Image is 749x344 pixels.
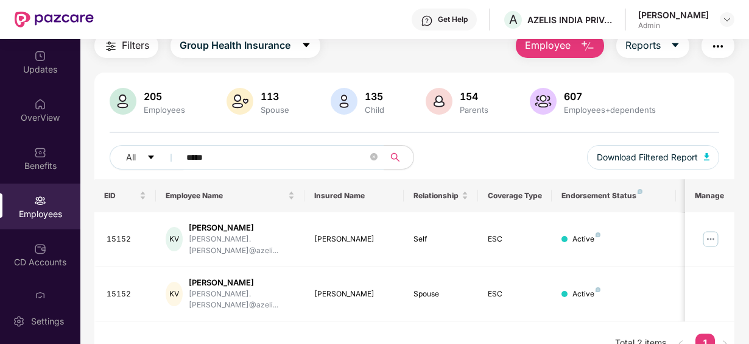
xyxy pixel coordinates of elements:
div: 607 [561,90,658,102]
th: Relationship [404,179,478,212]
div: 135 [362,90,387,102]
div: 154 [457,90,491,102]
div: Active [572,234,600,245]
img: svg+xml;base64,PHN2ZyB4bWxucz0iaHR0cDovL3d3dy53My5vcmcvMjAwMC9zdmciIHdpZHRoPSIyNCIgaGVpZ2h0PSIyNC... [104,39,118,54]
th: Manage [685,179,734,212]
div: Endorsement Status [561,191,666,201]
img: svg+xml;base64,PHN2ZyBpZD0iQ2xhaW0iIHhtbG5zPSJodHRwOi8vd3d3LnczLm9yZy8yMDAwL3N2ZyIgd2lkdGg9IjIwIi... [34,291,46,303]
button: search [384,145,414,170]
div: ESC [488,288,543,300]
th: Coverage Type [478,179,552,212]
img: svg+xml;base64,PHN2ZyB4bWxucz0iaHR0cDovL3d3dy53My5vcmcvMjAwMC9zdmciIHhtbG5zOnhsaW5rPSJodHRwOi8vd3... [704,153,710,160]
div: 205 [141,90,188,102]
span: Filters [122,38,149,53]
div: Active [572,288,600,300]
img: svg+xml;base64,PHN2ZyB4bWxucz0iaHR0cDovL3d3dy53My5vcmcvMjAwMC9zdmciIHdpZHRoPSI4IiBoZWlnaHQ9IjgiIH... [638,189,642,194]
span: Employee [525,38,571,53]
span: caret-down [147,153,155,163]
div: Settings [27,315,68,328]
img: New Pazcare Logo [15,12,94,27]
span: search [384,152,407,162]
img: svg+xml;base64,PHN2ZyBpZD0iQmVuZWZpdHMiIHhtbG5zPSJodHRwOi8vd3d3LnczLm9yZy8yMDAwL3N2ZyIgd2lkdGg9Ij... [34,146,46,159]
div: [PERSON_NAME] [314,288,394,300]
button: Download Filtered Report [587,145,720,170]
span: Reports [625,38,661,53]
button: Allcaret-down [110,145,184,170]
span: Group Health Insurance [180,38,290,53]
th: EID [94,179,156,212]
img: svg+xml;base64,PHN2ZyBpZD0iU2V0dGluZy0yMHgyMCIgeG1sbnM9Imh0dHA6Ly93d3cudzMub3JnLzIwMDAvc3ZnIiB3aW... [13,315,25,328]
div: 113 [258,90,292,102]
div: Child [362,105,387,115]
div: Employees [141,105,188,115]
img: svg+xml;base64,PHN2ZyB4bWxucz0iaHR0cDovL3d3dy53My5vcmcvMjAwMC9zdmciIHdpZHRoPSI4IiBoZWlnaHQ9IjgiIH... [596,287,600,292]
div: [PERSON_NAME].[PERSON_NAME]@azeli... [189,288,295,312]
div: [PERSON_NAME] [189,277,295,288]
div: 15152 [107,288,147,300]
img: svg+xml;base64,PHN2ZyB4bWxucz0iaHR0cDovL3d3dy53My5vcmcvMjAwMC9zdmciIHhtbG5zOnhsaW5rPSJodHRwOi8vd3... [530,88,557,115]
div: AZELIS INDIA PRIVATE LIMITED [527,14,613,26]
div: [PERSON_NAME].[PERSON_NAME]@azeli... [189,234,295,257]
div: Spouse [258,105,292,115]
img: svg+xml;base64,PHN2ZyBpZD0iSGVscC0zMngzMiIgeG1sbnM9Imh0dHA6Ly93d3cudzMub3JnLzIwMDAvc3ZnIiB3aWR0aD... [421,15,433,27]
div: [PERSON_NAME] [189,222,295,234]
img: svg+xml;base64,PHN2ZyBpZD0iVXBkYXRlZCIgeG1sbnM9Imh0dHA6Ly93d3cudzMub3JnLzIwMDAvc3ZnIiB3aWR0aD0iMj... [34,50,46,62]
th: Employee Name [156,179,304,212]
th: Insured Name [304,179,404,212]
div: 15152 [107,234,147,245]
button: Reportscaret-down [616,34,689,58]
span: EID [104,191,138,201]
span: caret-down [301,40,311,51]
span: caret-down [670,40,680,51]
div: Get Help [438,15,468,24]
img: svg+xml;base64,PHN2ZyBpZD0iSG9tZSIgeG1sbnM9Imh0dHA6Ly93d3cudzMub3JnLzIwMDAvc3ZnIiB3aWR0aD0iMjAiIG... [34,98,46,110]
button: Group Health Insurancecaret-down [171,34,320,58]
img: svg+xml;base64,PHN2ZyB4bWxucz0iaHR0cDovL3d3dy53My5vcmcvMjAwMC9zdmciIHhtbG5zOnhsaW5rPSJodHRwOi8vd3... [227,88,253,115]
img: svg+xml;base64,PHN2ZyB4bWxucz0iaHR0cDovL3d3dy53My5vcmcvMjAwMC9zdmciIHhtbG5zOnhsaW5rPSJodHRwOi8vd3... [580,39,595,54]
div: ESC [488,234,543,245]
span: A [509,12,518,27]
div: [PERSON_NAME] [314,234,394,245]
img: svg+xml;base64,PHN2ZyB4bWxucz0iaHR0cDovL3d3dy53My5vcmcvMjAwMC9zdmciIHdpZHRoPSI4IiBoZWlnaHQ9IjgiIH... [596,232,600,237]
div: KV [166,227,183,251]
div: Employees+dependents [561,105,658,115]
img: svg+xml;base64,PHN2ZyB4bWxucz0iaHR0cDovL3d3dy53My5vcmcvMjAwMC9zdmciIHhtbG5zOnhsaW5rPSJodHRwOi8vd3... [331,88,357,115]
div: Parents [457,105,491,115]
img: svg+xml;base64,PHN2ZyB4bWxucz0iaHR0cDovL3d3dy53My5vcmcvMjAwMC9zdmciIHhtbG5zOnhsaW5rPSJodHRwOi8vd3... [110,88,136,115]
img: svg+xml;base64,PHN2ZyB4bWxucz0iaHR0cDovL3d3dy53My5vcmcvMjAwMC9zdmciIHdpZHRoPSIyNCIgaGVpZ2h0PSIyNC... [711,39,725,54]
button: Filters [94,34,158,58]
div: Admin [638,21,709,30]
span: close-circle [370,152,378,163]
img: svg+xml;base64,PHN2ZyBpZD0iRW1wbG95ZWVzIiB4bWxucz0iaHR0cDovL3d3dy53My5vcmcvMjAwMC9zdmciIHdpZHRoPS... [34,195,46,207]
div: KV [166,282,183,306]
div: [PERSON_NAME] [638,9,709,21]
img: svg+xml;base64,PHN2ZyB4bWxucz0iaHR0cDovL3d3dy53My5vcmcvMjAwMC9zdmciIHhtbG5zOnhsaW5rPSJodHRwOi8vd3... [426,88,452,115]
span: Download Filtered Report [597,151,698,164]
span: All [126,151,136,164]
span: close-circle [370,153,378,160]
div: Spouse [413,288,468,300]
img: svg+xml;base64,PHN2ZyBpZD0iQ0RfQWNjb3VudHMiIGRhdGEtbmFtZT0iQ0QgQWNjb3VudHMiIHhtbG5zPSJodHRwOi8vd3... [34,243,46,255]
div: Self [413,234,468,245]
img: svg+xml;base64,PHN2ZyBpZD0iRHJvcGRvd24tMzJ4MzIiIHhtbG5zPSJodHRwOi8vd3d3LnczLm9yZy8yMDAwL3N2ZyIgd2... [722,15,732,24]
button: Employee [516,34,604,58]
span: Employee Name [166,191,286,201]
span: Relationship [413,191,459,201]
img: manageButton [701,229,720,249]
